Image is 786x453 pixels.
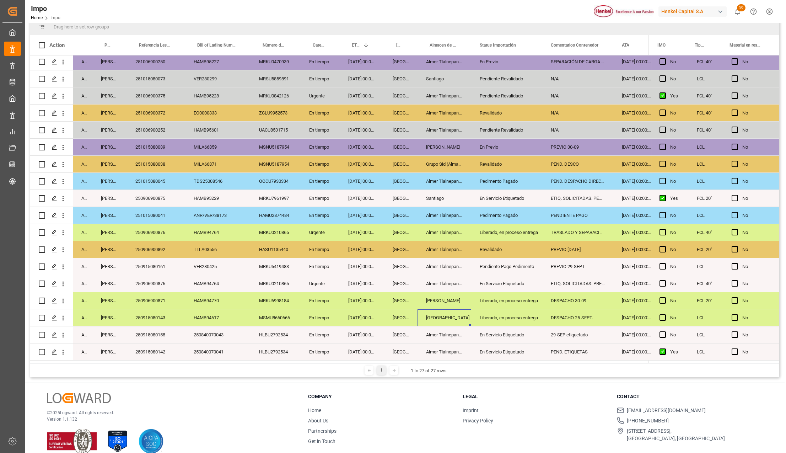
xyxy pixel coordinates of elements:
a: Privacy Policy [463,418,493,423]
div: [GEOGRAPHIC_DATA] [384,326,418,343]
div: Arrived [73,156,92,172]
div: [DATE] 00:00:00 [613,224,660,241]
div: En Previo [480,54,534,70]
div: [GEOGRAPHIC_DATA] [384,207,418,224]
div: N/A [542,105,613,121]
div: [DATE] 00:00:00 [613,53,660,70]
div: MILA66871 [185,156,251,172]
div: Press SPACE to select this row. [651,105,779,122]
div: Arrived [73,292,92,309]
div: Impo [31,3,60,14]
div: [PERSON_NAME] [92,292,127,309]
div: Almer Tlalnepantla [418,224,471,241]
div: Arrived [73,258,92,275]
div: FCL 40" [688,122,723,138]
div: FCL 40" [688,105,723,121]
div: [DATE] 00:00:00 [613,292,660,309]
div: Press SPACE to select this row. [30,173,471,190]
div: 250915080158 [127,326,185,343]
div: [DATE] 00:00:00 [340,207,384,224]
div: Press SPACE to select this row. [651,292,779,309]
div: Press SPACE to select this row. [30,190,471,207]
div: HAMB95227 [185,53,251,70]
div: Press SPACE to select this row. [651,343,779,361]
div: Press SPACE to select this row. [651,87,779,105]
div: [DATE] 00:00:00 [340,258,384,275]
div: [PERSON_NAME] [92,224,127,241]
span: Drag here to set row groups [54,24,109,30]
div: Almer Tlalnepantla [418,87,471,104]
div: 250840070043 [185,326,251,343]
div: PEND. DESCO [542,156,613,172]
div: Press SPACE to select this row. [651,53,779,70]
div: 250906900875 [127,190,185,207]
div: Arrived [73,53,92,70]
div: Almer Tlalnepantla [418,122,471,138]
div: [DATE] 00:00:00 [613,343,660,360]
div: Press SPACE to select this row. [30,70,471,87]
div: HAMB95228 [185,87,251,104]
div: [DATE] 00:00:00 [613,87,660,104]
div: VER280425 [185,258,251,275]
div: MRKU0210865 [251,224,301,241]
a: Get in Touch [308,438,335,444]
div: [PERSON_NAME] [92,207,127,224]
div: MRKU0842126 [251,87,301,104]
div: Arrived [73,275,92,292]
div: [GEOGRAPHIC_DATA] [384,87,418,104]
div: Santiago [418,190,471,207]
div: [DATE] 00:00:00 [340,275,384,292]
a: About Us [308,418,328,423]
div: [DATE] 00:00:00 [340,326,384,343]
span: Comentarios Contenedor [551,43,598,48]
div: Arrived [73,326,92,343]
div: MILA66859 [185,139,251,155]
div: [PERSON_NAME] [92,275,127,292]
div: Santiago [418,70,471,87]
div: PREVIO [DATE] [542,241,613,258]
div: 250906900876 [127,275,185,292]
div: Arrived [73,105,92,121]
div: [GEOGRAPHIC_DATA] [384,309,418,326]
div: [DATE] 00:00:00 [340,343,384,360]
div: Almer Tlalnepantla [418,343,471,360]
div: Press SPACE to select this row. [30,207,471,224]
div: [DATE] 00:00:00 [340,105,384,121]
div: Almer Tlalnepantla [418,275,471,292]
div: Arrived [73,309,92,326]
div: [PERSON_NAME] [92,139,127,155]
div: [DATE] 00:00:00 [613,105,660,121]
div: [PERSON_NAME] [92,343,127,360]
div: [DATE] 00:00:00 [613,70,660,87]
div: En tiempo [301,122,340,138]
img: Henkel%20logo.jpg_1689854090.jpg [594,5,653,18]
div: 251015080041 [127,207,185,224]
div: [DATE] 00:00:00 [613,156,660,172]
div: MRKU7961997 [251,190,301,207]
div: 251006900250 [127,53,185,70]
div: Arrived [73,173,92,190]
div: MRKU0470939 [251,53,301,70]
div: N/A [542,122,613,138]
span: Almacen de entrega [430,43,456,48]
div: [DATE] 00:00:00 [340,122,384,138]
span: Tipo de Carga (LCL/FCL) [695,43,706,48]
div: [DATE] 00:00:00 [613,173,660,190]
div: [DATE] 00:00:00 [613,241,660,258]
span: Bill of Lading Number [197,43,236,48]
div: Press SPACE to select this row. [651,241,779,258]
div: LCL [688,309,723,326]
a: Partnerships [308,428,337,434]
div: Press SPACE to select this row. [651,70,779,87]
div: LCL [688,207,723,224]
div: Arrived [73,224,92,241]
span: Categoría [313,43,325,48]
div: [DATE] 00:00:00 [340,139,384,155]
div: Almer Tlalnepantla [418,258,471,275]
div: MRKU0210865 [251,275,301,292]
div: En tiempo [301,326,340,343]
div: Arrived [73,343,92,360]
